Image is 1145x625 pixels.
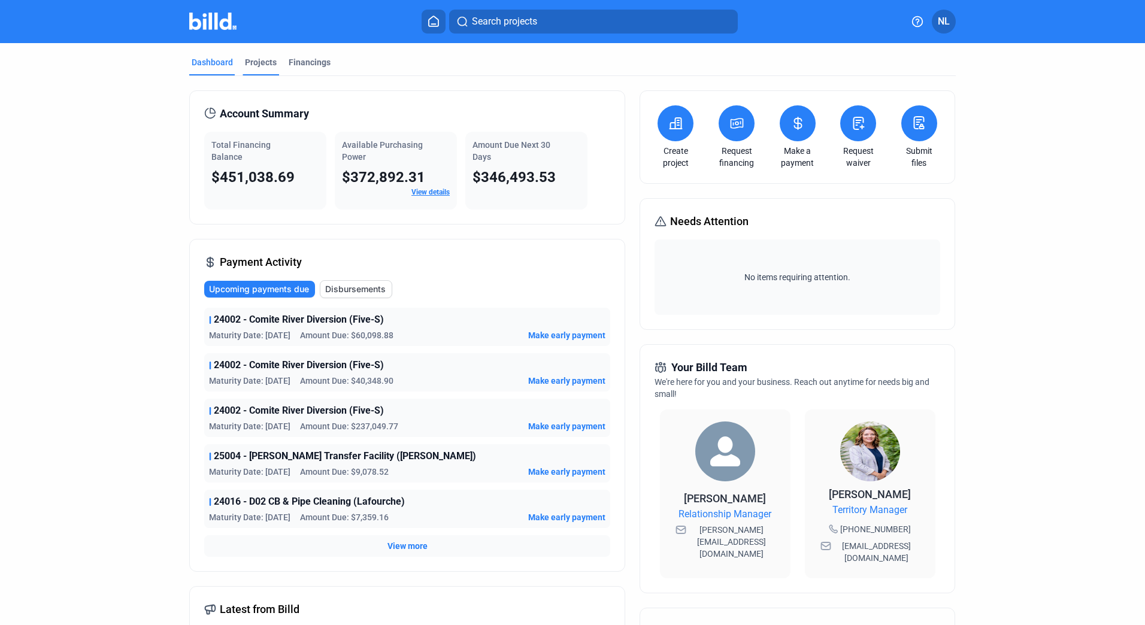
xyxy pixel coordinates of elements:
span: Maturity Date: [DATE] [209,329,290,341]
a: Submit files [898,145,940,169]
span: Maturity Date: [DATE] [209,420,290,432]
span: Amount Due: $40,348.90 [300,375,393,387]
button: Make early payment [528,511,605,523]
button: Make early payment [528,466,605,478]
button: Disbursements [320,280,392,298]
button: NL [932,10,956,34]
button: Search projects [449,10,738,34]
span: 25004 - [PERSON_NAME] Transfer Facility ([PERSON_NAME]) [214,449,476,463]
span: Search projects [472,14,537,29]
button: Make early payment [528,420,605,432]
span: 24016 - D02 CB & Pipe Cleaning (Lafourche) [214,494,405,509]
button: Make early payment [528,329,605,341]
span: Available Purchasing Power [342,140,423,162]
span: [PERSON_NAME] [684,492,766,505]
span: Amount Due: $9,078.52 [300,466,389,478]
img: Relationship Manager [695,421,755,481]
span: $372,892.31 [342,169,425,186]
span: [PHONE_NUMBER] [840,523,911,535]
a: Make a payment [777,145,819,169]
span: Payment Activity [220,254,302,271]
span: Account Summary [220,105,309,122]
img: Billd Company Logo [189,13,237,30]
span: Total Financing Balance [211,140,271,162]
span: $451,038.69 [211,169,295,186]
span: Maturity Date: [DATE] [209,511,290,523]
img: Territory Manager [840,421,900,481]
span: Maturity Date: [DATE] [209,375,290,387]
span: Your Billd Team [671,359,747,376]
button: Make early payment [528,375,605,387]
div: Projects [245,56,277,68]
span: Needs Attention [670,213,749,230]
span: Amount Due: $60,098.88 [300,329,393,341]
a: Request financing [716,145,758,169]
span: 24002 - Comite River Diversion (Five-S) [214,403,384,418]
span: $346,493.53 [472,169,556,186]
span: Amount Due: $237,049.77 [300,420,398,432]
span: [PERSON_NAME][EMAIL_ADDRESS][DOMAIN_NAME] [689,524,775,560]
a: Request waiver [837,145,879,169]
a: Create project [655,145,696,169]
span: 24002 - Comite River Diversion (Five-S) [214,313,384,327]
span: Amount Due: $7,359.16 [300,511,389,523]
span: [PERSON_NAME] [829,488,911,500]
span: Upcoming payments due [209,283,309,295]
span: [EMAIL_ADDRESS][DOMAIN_NAME] [834,540,920,564]
span: NL [938,14,950,29]
span: Amount Due Next 30 Days [472,140,550,162]
span: Disbursements [325,283,386,295]
button: View more [387,540,428,552]
div: Financings [289,56,331,68]
a: View details [411,188,450,196]
span: Territory Manager [832,503,907,517]
span: 24002 - Comite River Diversion (Five-S) [214,358,384,372]
div: Dashboard [192,56,233,68]
span: Relationship Manager [678,507,771,521]
span: No items requiring attention. [659,271,935,283]
button: Upcoming payments due [204,281,315,298]
span: Latest from Billd [220,601,299,618]
span: We're here for you and your business. Reach out anytime for needs big and small! [655,377,929,399]
span: Maturity Date: [DATE] [209,466,290,478]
